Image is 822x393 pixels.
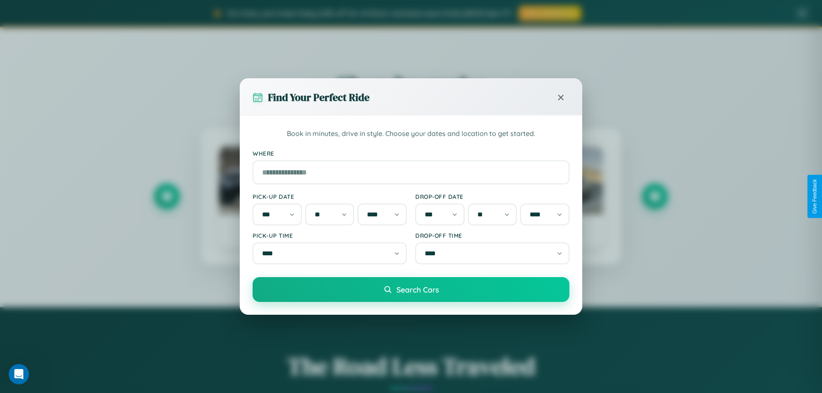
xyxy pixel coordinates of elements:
label: Drop-off Time [415,232,569,239]
span: Search Cars [396,285,439,294]
label: Pick-up Time [253,232,407,239]
label: Pick-up Date [253,193,407,200]
label: Where [253,150,569,157]
h3: Find Your Perfect Ride [268,90,369,104]
p: Book in minutes, drive in style. Choose your dates and location to get started. [253,128,569,139]
button: Search Cars [253,277,569,302]
label: Drop-off Date [415,193,569,200]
